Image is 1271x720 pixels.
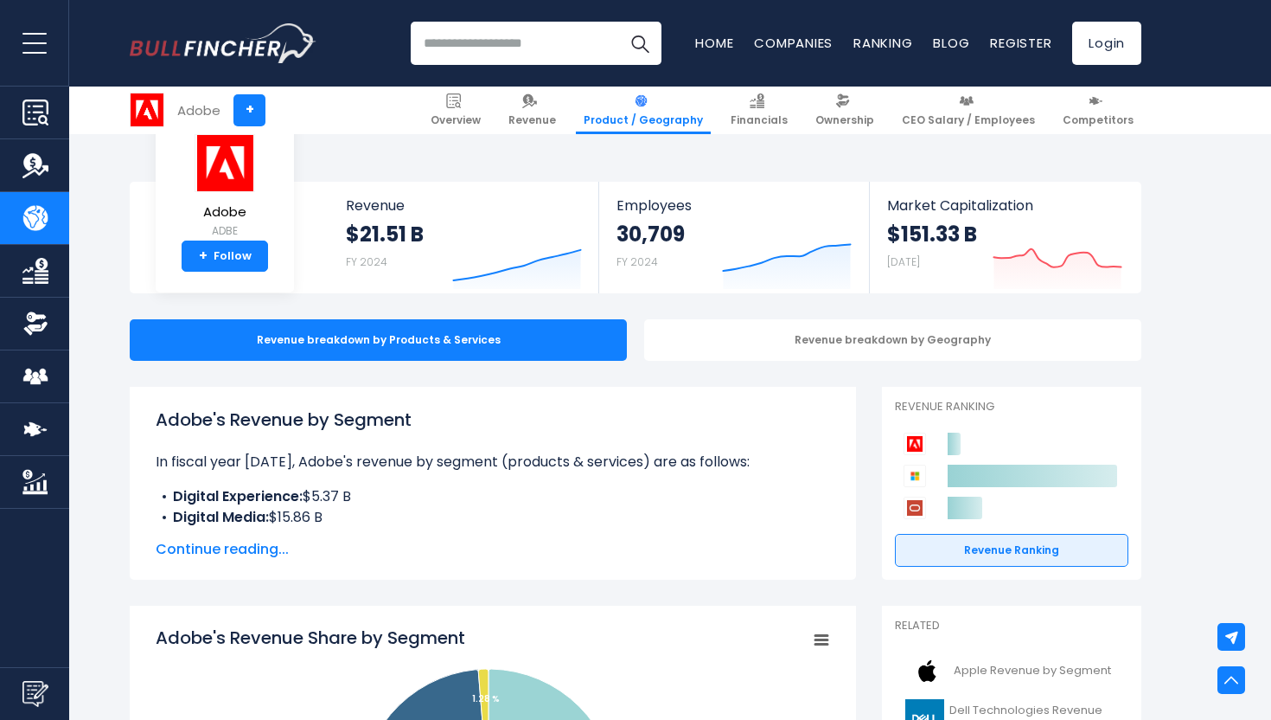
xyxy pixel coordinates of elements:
[905,652,948,691] img: AAPL logo
[576,87,711,134] a: Product / Geography
[130,319,627,361] div: Revenue breakdown by Products & Services
[954,664,1111,678] span: Apple Revenue by Segment
[731,113,788,127] span: Financials
[870,182,1140,293] a: Market Capitalization $151.33 B [DATE]
[173,486,303,506] b: Digital Experience:
[895,619,1128,633] p: Related
[130,23,316,63] a: Go to homepage
[130,23,316,63] img: Bullfincher logo
[173,507,269,527] b: Digital Media:
[199,248,208,264] strong: +
[472,692,500,705] tspan: 1.28 %
[618,22,661,65] button: Search
[904,433,926,455] img: Adobe competitors logo
[195,134,255,192] img: ADBE logo
[156,507,830,528] li: $15.86 B
[1055,87,1141,134] a: Competitors
[329,182,599,293] a: Revenue $21.51 B FY 2024
[501,87,564,134] a: Revenue
[195,223,255,239] small: ADBE
[156,452,830,472] p: In fiscal year [DATE], Adobe's revenue by segment (products & services) are as follows:
[423,87,489,134] a: Overview
[22,311,48,337] img: Ownership
[990,34,1051,52] a: Register
[194,133,256,241] a: Adobe ADBE
[156,626,465,650] tspan: Adobe's Revenue Share by Segment
[754,34,833,52] a: Companies
[131,93,163,126] img: ADBE logo
[1072,22,1141,65] a: Login
[177,100,220,120] div: Adobe
[616,197,851,214] span: Employees
[902,113,1035,127] span: CEO Salary / Employees
[887,221,977,247] strong: $151.33 B
[508,113,556,127] span: Revenue
[933,34,969,52] a: Blog
[904,465,926,487] img: Microsoft Corporation competitors logo
[616,221,685,247] strong: 30,709
[156,539,830,560] span: Continue reading...
[895,534,1128,567] a: Revenue Ranking
[346,254,387,269] small: FY 2024
[584,113,703,127] span: Product / Geography
[1063,113,1134,127] span: Competitors
[894,87,1043,134] a: CEO Salary / Employees
[182,241,268,272] a: +Follow
[808,87,882,134] a: Ownership
[346,221,424,247] strong: $21.51 B
[887,254,920,269] small: [DATE]
[346,197,582,214] span: Revenue
[431,113,481,127] span: Overview
[599,182,868,293] a: Employees 30,709 FY 2024
[904,497,926,519] img: Oracle Corporation competitors logo
[156,407,830,433] h1: Adobe's Revenue by Segment
[233,94,265,126] a: +
[895,400,1128,415] p: Revenue Ranking
[156,486,830,507] li: $5.37 B
[695,34,733,52] a: Home
[853,34,912,52] a: Ranking
[895,647,1128,695] a: Apple Revenue by Segment
[195,205,255,220] span: Adobe
[616,254,658,269] small: FY 2024
[887,197,1122,214] span: Market Capitalization
[723,87,795,134] a: Financials
[644,319,1141,361] div: Revenue breakdown by Geography
[815,113,874,127] span: Ownership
